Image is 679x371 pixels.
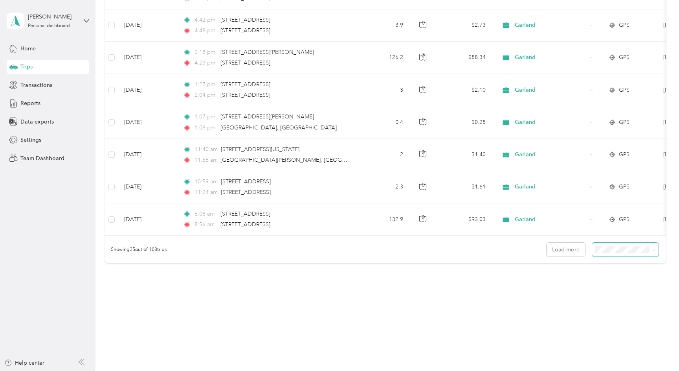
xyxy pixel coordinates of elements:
span: [STREET_ADDRESS] [220,210,270,217]
td: [DATE] [118,74,177,106]
span: Garland [515,53,587,62]
td: [DATE] [118,171,177,203]
span: [GEOGRAPHIC_DATA], [GEOGRAPHIC_DATA] [220,124,337,131]
span: 11:56 am [195,156,217,164]
span: [STREET_ADDRESS] [220,17,270,23]
td: [DATE] [118,139,177,171]
td: 2 [358,139,409,171]
td: 126.2 [358,42,409,74]
td: [DATE] [118,9,177,42]
span: [STREET_ADDRESS] [221,178,271,185]
span: [STREET_ADDRESS] [220,27,270,34]
td: $1.40 [437,139,492,171]
span: 11:40 am [195,145,218,154]
span: [STREET_ADDRESS][US_STATE] [221,146,299,153]
span: Team Dashboard [20,154,64,162]
td: 0.4 [358,106,409,138]
td: $2.73 [437,9,492,42]
td: 3 [358,74,409,106]
td: $0.28 [437,106,492,138]
span: 4:48 pm [195,26,217,35]
button: Load more [547,243,585,257]
span: [STREET_ADDRESS] [220,221,270,228]
td: 2.3 [358,171,409,203]
div: [PERSON_NAME] [28,13,77,21]
span: GPS [619,150,629,159]
td: $1.61 [437,171,492,203]
td: $88.34 [437,42,492,74]
td: 132.9 [358,203,409,236]
span: 1:27 pm [195,80,217,89]
td: [DATE] [118,203,177,236]
button: Help center [4,359,44,367]
span: Settings [20,136,41,144]
span: Garland [515,183,587,191]
span: [STREET_ADDRESS] [220,59,270,66]
span: 6:08 am [195,210,217,218]
span: Garland [515,118,587,127]
span: [STREET_ADDRESS] [220,81,270,88]
span: Garland [515,215,587,224]
span: [GEOGRAPHIC_DATA][PERSON_NAME], [GEOGRAPHIC_DATA][US_STATE], [GEOGRAPHIC_DATA] [220,157,469,163]
span: Garland [515,21,587,30]
span: GPS [619,183,629,191]
span: Transactions [20,81,52,89]
span: Home [20,44,36,53]
span: GPS [619,86,629,94]
span: 10:59 am [195,177,218,186]
span: Reports [20,99,40,107]
span: 4:42 pm [195,16,217,24]
span: 2:04 pm [195,91,217,100]
td: [DATE] [118,106,177,138]
span: [STREET_ADDRESS] [220,92,270,98]
span: 4:23 pm [195,59,217,67]
iframe: Everlance-gr Chat Button Frame [635,327,679,371]
span: [STREET_ADDRESS] [221,189,271,196]
td: 3.9 [358,9,409,42]
span: Trips [20,63,33,71]
span: Garland [515,86,587,94]
span: GPS [619,53,629,62]
span: [STREET_ADDRESS][PERSON_NAME] [220,113,314,120]
span: 8:56 am [195,220,217,229]
span: [STREET_ADDRESS][PERSON_NAME] [220,49,314,55]
span: GPS [619,215,629,224]
span: Showing 25 out of 103 trips [105,246,167,253]
span: 11:24 am [195,188,218,197]
span: Garland [515,150,587,159]
div: Personal dashboard [28,24,70,28]
span: Data exports [20,118,54,126]
td: [DATE] [118,42,177,74]
span: GPS [619,118,629,127]
span: 2:18 pm [195,48,217,57]
span: 1:08 pm [195,124,217,132]
span: GPS [619,21,629,30]
td: $2.10 [437,74,492,106]
span: 1:07 pm [195,113,217,121]
td: $93.03 [437,203,492,236]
